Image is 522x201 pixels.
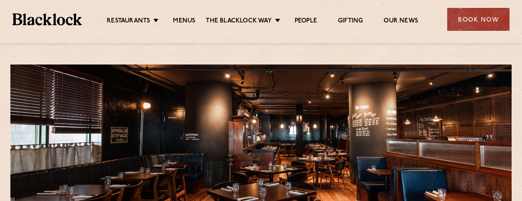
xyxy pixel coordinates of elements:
[12,13,82,25] img: BL_Textured_Logo-footer-cropped.svg
[295,17,317,26] a: People
[206,17,271,26] a: The Blacklock Way
[338,17,363,26] a: Gifting
[447,8,510,31] div: Book Now
[384,17,418,26] a: Our News
[173,17,195,26] a: Menus
[107,17,150,26] a: Restaurants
